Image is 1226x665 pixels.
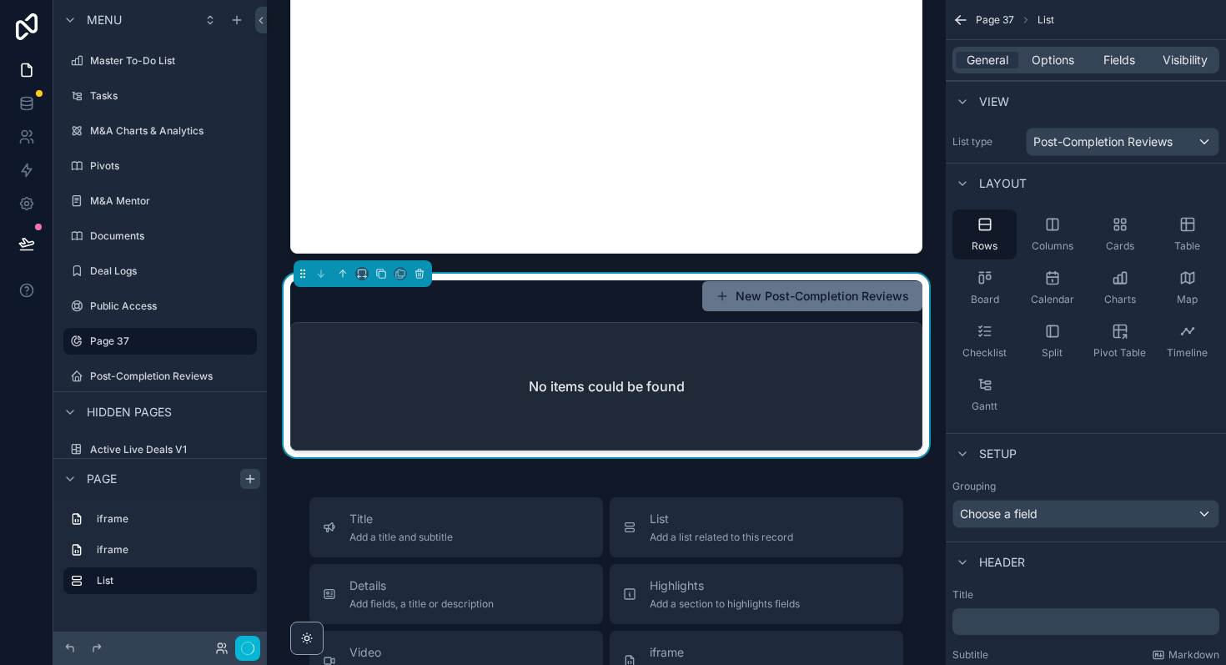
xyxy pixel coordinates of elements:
span: Visibility [1163,52,1208,68]
span: Setup [979,446,1017,462]
a: Master To-Do List [63,48,257,74]
label: Grouping [952,480,996,493]
button: Calendar [1020,263,1084,313]
span: List [1038,13,1054,27]
span: Menu [87,12,122,28]
label: Documents [90,229,254,243]
span: Rows [972,239,997,253]
span: Page [87,471,117,487]
button: Post-Completion Reviews [1026,128,1219,156]
h2: No items could be found [529,376,685,396]
button: HighlightsAdd a section to highlights fields [610,564,903,624]
label: M&A Mentor [90,194,254,208]
button: Pivot Table [1088,316,1152,366]
span: Pivot Table [1093,346,1146,360]
span: Split [1042,346,1063,360]
button: Map [1155,263,1219,313]
span: Board [971,293,999,306]
label: Post-Completion Reviews [90,370,254,383]
label: List [97,574,244,587]
button: Charts [1088,263,1152,313]
div: scrollable content [952,608,1219,635]
span: Cards [1106,239,1134,253]
span: Header [979,554,1025,571]
button: Choose a field [952,500,1219,528]
span: Timeline [1167,346,1208,360]
button: ListAdd a list related to this record [610,497,903,557]
button: Split [1020,316,1084,366]
button: Columns [1020,209,1084,259]
label: List type [952,135,1019,149]
a: M&A Charts & Analytics [63,118,257,144]
span: Table [1174,239,1200,253]
span: Video [349,644,445,661]
span: Page 37 [976,13,1014,27]
span: View [979,93,1009,110]
label: Title [952,588,1219,602]
button: Checklist [952,316,1017,366]
label: Public Access [90,300,254,313]
button: Board [952,263,1017,313]
span: Gantt [972,400,997,413]
span: iframe [650,644,751,661]
a: Documents [63,223,257,249]
button: Gantt [952,370,1017,420]
span: Hidden pages [87,404,172,421]
label: Master To-Do List [90,54,254,68]
span: Layout [979,175,1027,192]
label: Active Live Deals V1 [90,443,254,456]
span: Add a list related to this record [650,531,793,544]
span: General [967,52,1008,68]
span: Charts [1104,293,1136,306]
label: Page 37 [90,335,247,348]
span: Fields [1103,52,1135,68]
div: scrollable content [53,498,267,611]
label: Tasks [90,89,254,103]
a: Tasks [63,83,257,109]
a: Pivots [63,153,257,179]
span: Details [349,577,494,594]
a: Deal Logs [63,258,257,285]
a: Public Access [63,293,257,320]
button: Table [1155,209,1219,259]
button: TitleAdd a title and subtitle [309,497,603,557]
span: Choose a field [960,506,1038,521]
span: Title [349,511,453,527]
button: Cards [1088,209,1152,259]
span: Add fields, a title or description [349,597,494,611]
label: M&A Charts & Analytics [90,124,254,138]
span: Highlights [650,577,800,594]
span: Columns [1032,239,1073,253]
label: Pivots [90,159,254,173]
span: Calendar [1031,293,1074,306]
label: iframe [97,512,250,526]
a: Active Live Deals V1 [63,436,257,463]
a: Post-Completion Reviews [63,363,257,390]
a: M&A Mentor [63,188,257,214]
label: iframe [97,543,250,557]
span: Post-Completion Reviews [1033,134,1173,150]
span: Options [1032,52,1074,68]
button: DetailsAdd fields, a title or description [309,564,603,624]
span: Add a section to highlights fields [650,597,800,611]
a: Page 37 [63,328,257,355]
span: List [650,511,793,527]
label: Deal Logs [90,264,254,278]
span: Add a title and subtitle [349,531,453,544]
span: Checklist [962,346,1007,360]
span: Map [1177,293,1198,306]
button: Rows [952,209,1017,259]
button: New Post-Completion Reviews [702,281,922,311]
button: Timeline [1155,316,1219,366]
